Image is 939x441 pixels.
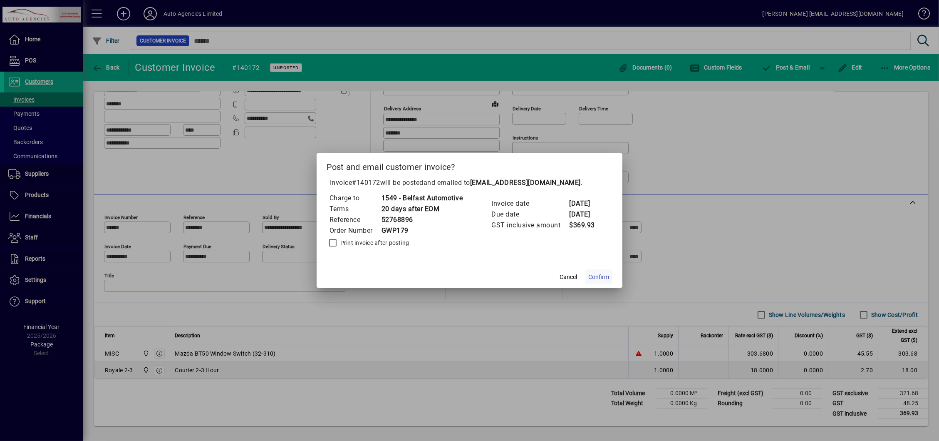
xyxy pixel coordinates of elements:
span: and emailed to [424,179,581,187]
label: Print invoice after posting [339,239,409,247]
span: Confirm [588,273,609,282]
td: Terms [329,204,381,214]
button: Cancel [555,269,582,284]
td: $369.93 [569,220,602,231]
td: Reference [329,214,381,225]
td: Charge to [329,193,381,204]
b: [EMAIL_ADDRESS][DOMAIN_NAME] [470,179,581,187]
button: Confirm [585,269,612,284]
td: [DATE] [569,198,602,209]
td: 20 days after EOM [381,204,463,214]
td: Invoice date [491,198,569,209]
td: [DATE] [569,209,602,220]
td: GST inclusive amount [491,220,569,231]
td: Order Number [329,225,381,236]
h2: Post and email customer invoice? [317,153,623,177]
td: Due date [491,209,569,220]
span: #140172 [352,179,380,187]
td: 52768896 [381,214,463,225]
p: Invoice will be posted . [327,178,613,188]
span: Cancel [560,273,577,282]
td: GWP179 [381,225,463,236]
td: 1549 - Belfast Automotive [381,193,463,204]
